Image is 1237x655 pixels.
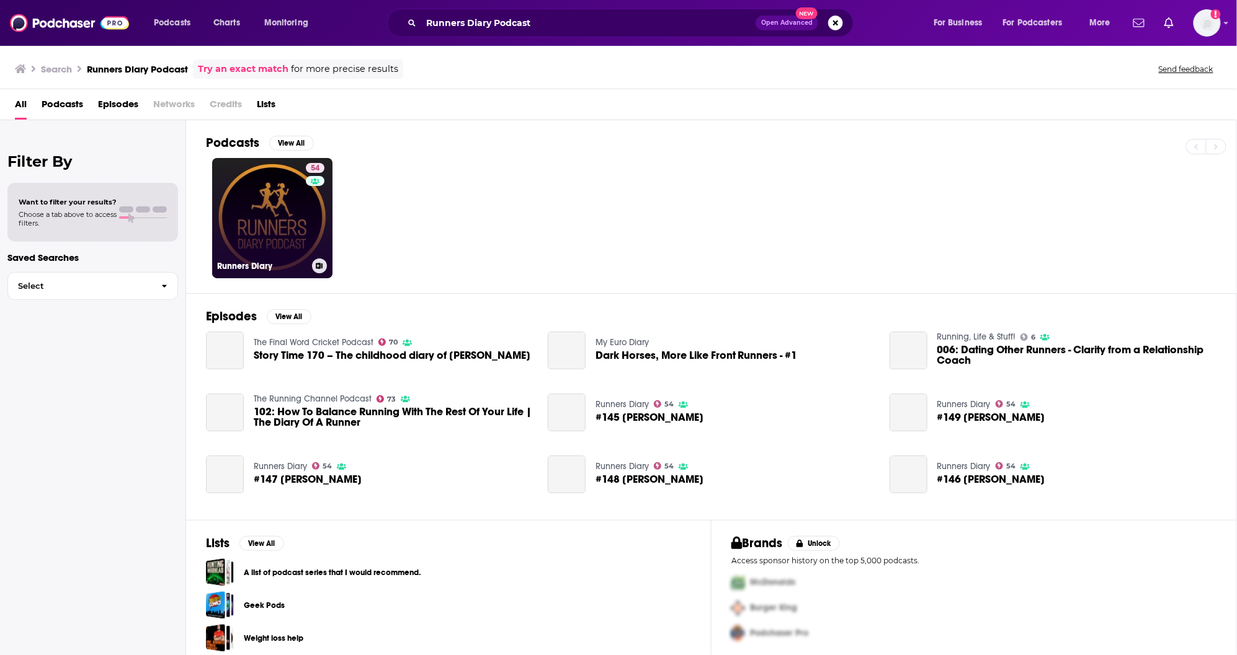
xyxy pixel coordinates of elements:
[254,350,530,361] a: Story Time 170 – The childhood diary of Adam Collins
[756,15,818,30] button: Open AdvancedNew
[1006,464,1016,469] span: 54
[306,163,324,173] a: 54
[726,621,750,646] img: Third Pro Logo
[145,13,207,33] button: open menu
[1089,14,1110,32] span: More
[205,13,248,33] a: Charts
[19,210,117,227] span: Choose a tab above to access filters.
[596,350,798,361] a: Dark Horses, More Like Front Runners - #1
[996,400,1016,408] a: 54
[213,14,240,32] span: Charts
[596,412,703,423] a: #145 Cole Gibbons
[206,332,244,369] a: Story Time 170 – The childhood diary of Adam Collins
[596,474,703,485] a: #148 Callum Morgan
[311,162,319,175] span: 54
[1159,12,1179,33] a: Show notifications dropdown
[10,11,129,35] img: Podchaser - Follow, Share and Rate Podcasts
[937,412,1045,423] span: #149 [PERSON_NAME]
[750,628,808,639] span: Podchaser Pro
[15,94,27,120] a: All
[731,535,783,551] h2: Brands
[206,591,234,619] a: Geek Pods
[153,94,195,120] span: Networks
[596,474,703,485] span: #148 [PERSON_NAME]
[937,399,991,410] a: Runners Diary
[996,462,1016,470] a: 54
[1003,14,1063,32] span: For Podcasters
[596,461,649,472] a: Runners Diary
[254,407,533,428] a: 102: How To Balance Running With The Rest Of Your Life | The Diary Of A Runner
[206,393,244,431] a: 102: How To Balance Running With The Rest Of Your Life | The Diary Of A Runner
[210,94,242,120] span: Credits
[42,94,83,120] a: Podcasts
[726,570,750,596] img: First Pro Logo
[937,412,1045,423] a: #149 James Mcllroy
[937,332,1016,342] a: Running, Life & Stuff!
[244,599,285,612] a: Geek Pods
[1194,9,1221,37] img: User Profile
[206,535,284,551] a: ListsView All
[217,261,307,271] h3: Runners Diary
[654,400,674,408] a: 54
[256,13,324,33] button: open menu
[934,14,983,32] span: For Business
[154,14,190,32] span: Podcasts
[239,536,284,551] button: View All
[212,158,333,278] a: 54Runners Diary
[19,198,117,206] span: Want to filter your results?
[788,536,841,551] button: Unlock
[7,152,178,170] h2: Filter By
[750,578,795,588] span: McDonalds
[198,62,288,76] a: Try an exact match
[206,309,311,324] a: EpisodesView All
[87,63,188,75] h3: Runners Diary Podcast
[1020,333,1036,341] a: 6
[1081,13,1126,33] button: open menu
[937,474,1045,485] span: #146 [PERSON_NAME]
[206,624,234,652] span: Weight loss help
[7,252,178,263] p: Saved Searches
[269,136,314,151] button: View All
[890,393,927,431] a: #149 James Mcllroy
[291,62,398,76] span: for more precise results
[1194,9,1221,37] button: Show profile menu
[254,337,373,348] a: The Final Word Cricket Podcast
[726,596,750,621] img: Second Pro Logo
[596,412,703,423] span: #145 [PERSON_NAME]
[8,282,151,290] span: Select
[312,462,333,470] a: 54
[254,474,362,485] span: #147 [PERSON_NAME]
[206,455,244,493] a: #147 Evelyn Twomey
[206,558,234,586] a: A list of podcast series that I would recommend.
[257,94,275,120] span: Lists
[421,13,756,33] input: Search podcasts, credits, & more...
[890,332,927,369] a: 006: Dating Other Runners - Clarity from a Relationship Coach
[98,94,138,120] a: Episodes
[254,474,362,485] a: #147 Evelyn Twomey
[254,350,530,361] span: Story Time 170 – The childhood diary of [PERSON_NAME]
[387,397,396,402] span: 73
[244,566,421,579] a: A list of podcast series that I would recommend.
[548,393,586,431] a: #145 Cole Gibbons
[731,556,1217,565] p: Access sponsor history on the top 5,000 podcasts.
[389,340,398,345] span: 70
[796,7,818,19] span: New
[206,135,314,151] a: PodcastsView All
[596,337,649,348] a: My Euro Diary
[548,455,586,493] a: #148 Callum Morgan
[937,345,1217,366] a: 006: Dating Other Runners - Clarity from a Relationship Coach
[548,332,586,369] a: Dark Horses, More Like Front Runners - #1
[206,309,257,324] h2: Episodes
[244,631,303,645] a: Weight loss help
[254,461,307,472] a: Runners Diary
[995,13,1081,33] button: open menu
[254,393,372,404] a: The Running Channel Podcast
[323,464,332,469] span: 54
